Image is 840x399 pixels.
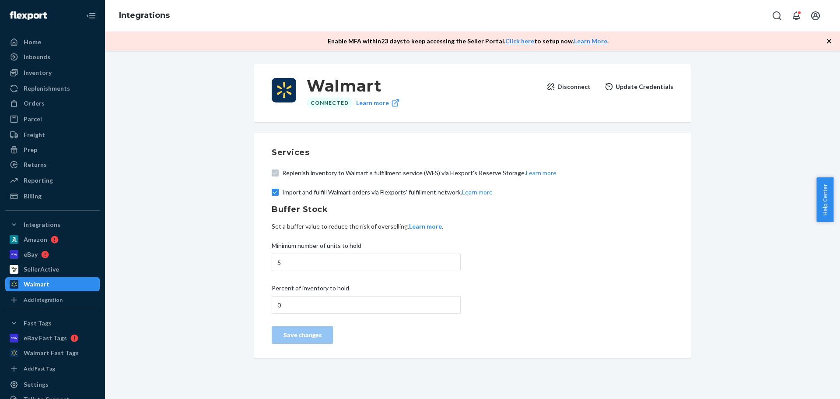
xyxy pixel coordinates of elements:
[24,160,47,169] div: Returns
[119,11,170,20] a: Integrations
[272,296,461,314] input: Percent of inventory to hold
[5,277,100,291] a: Walmart
[272,326,333,344] button: Save changes
[5,81,100,95] a: Replenishments
[784,373,831,395] iframe: Opens a widget where you can chat to one of our agents
[10,11,47,20] img: Flexport logo
[807,7,824,25] button: Open account menu
[24,334,67,343] div: eBay Fast Tags
[24,380,49,389] div: Settings
[24,38,41,46] div: Home
[5,35,100,49] a: Home
[328,37,609,46] p: Enable MFA within 23 days to keep accessing the Seller Portal. to setup now. .
[24,349,79,357] div: Walmart Fast Tags
[5,364,100,374] a: Add Fast Tag
[272,222,673,231] p: Set a buffer value to reduce the risk of overselling. .
[307,78,539,94] h3: Walmart
[5,96,100,110] a: Orders
[574,37,607,45] a: Learn More
[546,78,591,95] button: Disconnect
[24,145,37,154] div: Prep
[24,53,50,61] div: Inbounds
[282,169,673,177] span: Replenish inventory to Walmart's fulfillment service (WFS) via Flexport's Reserve Storage.
[409,222,442,231] button: Learn more
[24,68,52,77] div: Inventory
[279,331,325,339] div: Save changes
[272,241,361,254] span: Minimum number of units to hold
[24,131,45,139] div: Freight
[272,284,349,296] span: Percent of inventory to hold
[5,218,100,232] button: Integrations
[272,254,461,271] input: Minimum number of units to hold
[5,112,100,126] a: Parcel
[24,115,42,124] div: Parcel
[356,97,400,108] a: Learn more
[5,295,100,305] a: Add Integration
[24,220,60,229] div: Integrations
[5,262,100,276] a: SellerActive
[272,204,673,215] h2: Buffer Stock
[5,173,100,187] a: Reporting
[24,365,55,372] div: Add Fast Tag
[272,147,493,158] h2: Services
[5,50,100,64] a: Inbounds
[24,176,53,185] div: Reporting
[5,189,100,203] a: Billing
[768,7,786,25] button: Open Search Box
[272,169,279,177] input: Replenish inventory to Walmart's fulfillment service (WFS) via Flexport's Reserve Storage.Learn more
[82,7,100,25] button: Close Navigation
[24,296,63,304] div: Add Integration
[5,233,100,247] a: Amazon
[605,78,673,95] button: Update Credentials
[505,37,534,45] a: Click here
[24,192,42,201] div: Billing
[787,7,805,25] button: Open notifications
[24,84,70,93] div: Replenishments
[462,188,493,196] a: Learn more
[5,66,100,80] a: Inventory
[282,188,673,197] span: Import and fulfill Walmart orders via Flexports' fulfillment network.
[307,97,353,108] div: Connected
[5,346,100,360] a: Walmart Fast Tags
[526,169,556,177] a: Learn more
[24,280,49,289] div: Walmart
[816,177,833,222] button: Help Center
[5,143,100,157] a: Prep
[24,235,47,244] div: Amazon
[5,128,100,142] a: Freight
[5,331,100,345] a: eBay Fast Tags
[112,3,177,28] ol: breadcrumbs
[24,250,38,259] div: eBay
[272,189,279,196] input: Import and fulfill Walmart orders via Flexports' fulfillment network.Learn more
[5,158,100,172] a: Returns
[24,99,45,108] div: Orders
[24,265,59,274] div: SellerActive
[5,247,100,261] a: eBay
[5,378,100,392] a: Settings
[5,316,100,330] button: Fast Tags
[24,319,52,328] div: Fast Tags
